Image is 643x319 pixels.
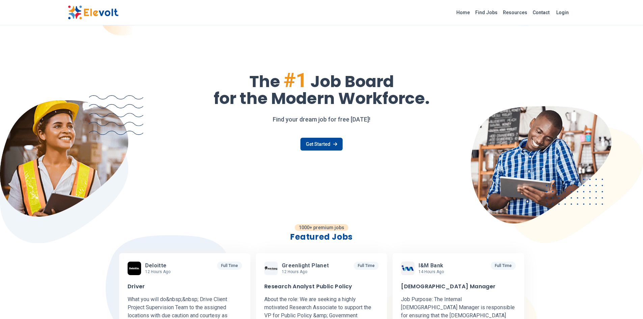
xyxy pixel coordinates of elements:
p: Full Time [354,262,379,270]
a: Login [552,6,573,19]
img: Elevolt [68,5,118,20]
iframe: Chat Widget [609,287,643,319]
img: I&M Bank [401,262,414,275]
p: Full Time [491,262,516,270]
p: Full Time [217,262,242,270]
a: Home [454,7,473,18]
h1: The Job Board for the Modern Workforce. [68,70,575,107]
h3: [DEMOGRAPHIC_DATA] Manager [401,283,495,290]
p: 12 hours ago [282,269,332,274]
a: Contact [530,7,552,18]
p: 12 hours ago [145,269,170,274]
img: Deloitte [128,262,141,275]
a: Find Jobs [473,7,500,18]
span: Deloitte [145,262,167,269]
h3: Research Analyst Public Policy [264,283,352,290]
p: Find your dream job for free [DATE]! [68,115,575,124]
img: Greenlight Planet [264,266,278,270]
span: Greenlight Planet [282,262,329,269]
p: 14 hours ago [419,269,446,274]
a: Resources [500,7,530,18]
span: I&M Bank [419,262,443,269]
span: #1 [284,68,307,92]
h3: Driver [128,283,145,290]
a: Get Started [300,138,343,151]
